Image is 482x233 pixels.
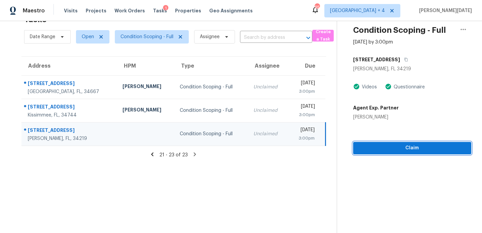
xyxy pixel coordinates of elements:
th: Assignee [248,57,288,75]
button: Create a Task [312,30,334,42]
div: Unclaimed [253,107,283,114]
h5: [STREET_ADDRESS] [353,56,400,63]
span: Assignee [200,33,220,40]
th: HPM [117,57,174,75]
div: [PERSON_NAME], FL 34219 [353,66,471,72]
div: 95 [315,4,319,11]
div: [STREET_ADDRESS] [28,80,112,88]
img: Artifact Present Icon [385,83,392,90]
span: Condition Scoping - Full [120,33,173,40]
button: Copy Address [400,54,409,66]
span: Maestro [23,7,45,14]
th: Address [21,57,117,75]
span: Open [82,33,94,40]
div: 1 [163,5,168,12]
div: [STREET_ADDRESS] [28,127,112,135]
div: [PERSON_NAME], FL, 34219 [28,135,112,142]
div: 3:00pm [294,135,315,142]
span: Create a Task [316,28,330,44]
div: Condition Scoping - Full [180,84,242,90]
div: Videos [360,84,377,90]
span: 21 - 23 of 23 [159,153,188,157]
h5: Agent Exp. Partner [353,104,399,111]
div: [PERSON_NAME] [123,106,169,115]
span: Tasks [153,8,167,13]
div: Unclaimed [253,131,283,137]
th: Type [174,57,248,75]
div: Condition Scoping - Full [180,107,242,114]
div: 3:00pm [294,111,315,118]
div: [PERSON_NAME] [353,114,399,121]
img: Artifact Present Icon [353,83,360,90]
span: Claim [358,144,466,152]
span: [PERSON_NAME][DATE] [416,7,472,14]
div: [DATE] by 3:00pm [353,39,393,46]
div: Condition Scoping - Full [180,131,242,137]
span: Properties [175,7,201,14]
div: [PERSON_NAME] [123,83,169,91]
h2: Condition Scoping - Full [353,27,446,33]
span: Projects [86,7,106,14]
div: 3:00pm [294,88,315,95]
div: [DATE] [294,80,315,88]
button: Claim [353,142,471,154]
div: Questionnaire [392,84,425,90]
span: Work Orders [114,7,145,14]
span: Date Range [30,33,55,40]
div: Kissimmee, FL, 34744 [28,112,112,119]
span: Geo Assignments [209,7,253,14]
h2: Tasks [24,16,47,23]
div: [GEOGRAPHIC_DATA], FL, 34667 [28,88,112,95]
span: Visits [64,7,78,14]
span: [GEOGRAPHIC_DATA] + 4 [330,7,385,14]
div: Unclaimed [253,84,283,90]
input: Search by address [240,32,294,43]
th: Due [288,57,325,75]
div: [STREET_ADDRESS] [28,103,112,112]
div: [DATE] [294,103,315,111]
div: [DATE] [294,127,315,135]
button: Open [304,33,313,43]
